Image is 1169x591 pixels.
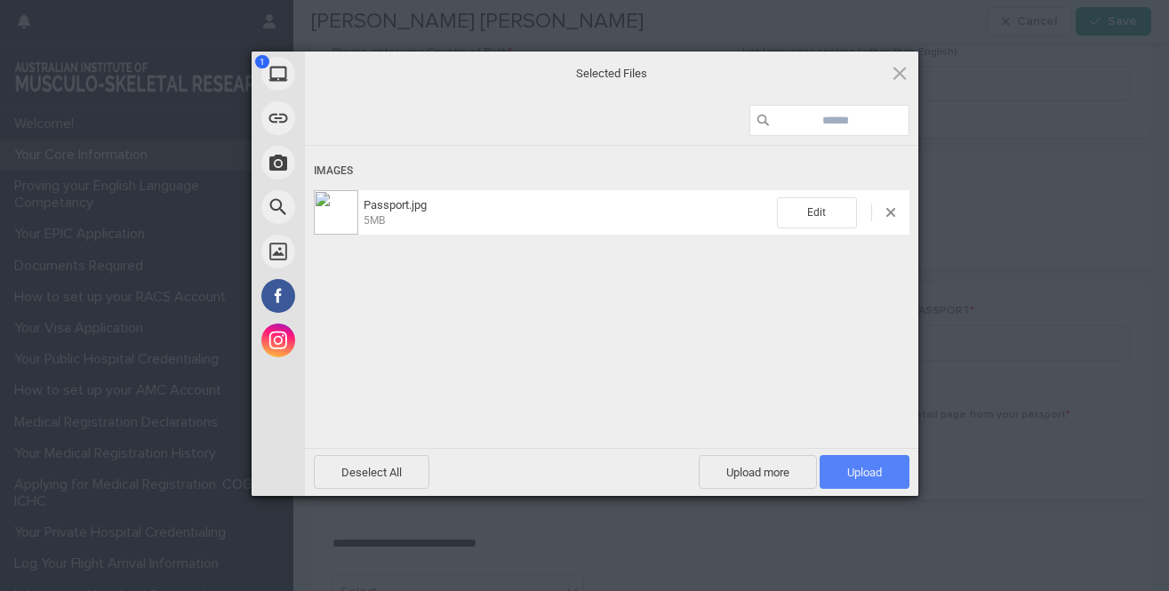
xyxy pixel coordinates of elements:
[777,197,857,228] span: Edit
[252,229,465,274] div: Unsplash
[252,185,465,229] div: Web Search
[364,214,385,227] span: 5MB
[699,455,817,489] span: Upload more
[314,155,909,188] div: Images
[314,455,429,489] span: Deselect All
[364,198,427,212] span: Passport.jpg
[820,455,909,489] span: Upload
[252,274,465,318] div: Facebook
[252,140,465,185] div: Take Photo
[252,52,465,96] div: My Device
[314,190,358,235] img: 85b3c5ac-98b9-4812-b072-47a8389b8bcb
[434,65,789,81] span: Selected Files
[255,55,269,68] span: 1
[847,466,882,479] span: Upload
[252,318,465,363] div: Instagram
[358,198,777,228] span: Passport.jpg
[890,63,909,83] span: Click here or hit ESC to close picker
[252,96,465,140] div: Link (URL)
